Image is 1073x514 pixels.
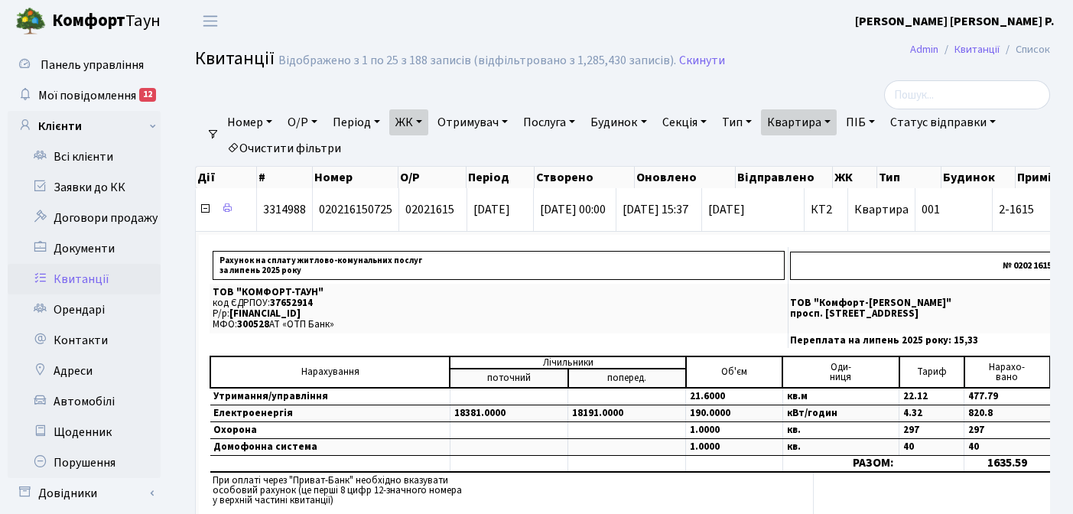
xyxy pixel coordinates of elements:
[964,388,1051,405] td: 477.79
[899,422,964,439] td: 297
[213,320,785,330] p: МФО: АТ «ОТП Банк»
[263,201,306,218] span: 3314988
[196,167,257,188] th: Дії
[450,356,685,369] td: Лічильники
[229,307,301,320] span: [FINANCIAL_ID]
[398,167,467,188] th: О/Р
[635,167,736,188] th: Оновлено
[782,388,899,405] td: кв.м
[8,111,161,142] a: Клієнти
[8,80,161,111] a: Мої повідомлення12
[964,405,1051,422] td: 820.8
[833,167,877,188] th: ЖК
[855,12,1055,31] a: [PERSON_NAME] [PERSON_NAME] Р.
[8,447,161,478] a: Порушення
[313,167,398,188] th: Номер
[761,109,837,135] a: Квартира
[782,405,899,422] td: кВт/годин
[8,478,161,509] a: Довідники
[954,41,1000,57] a: Квитанції
[964,356,1051,388] td: Нарахо- вано
[52,8,161,34] span: Таун
[716,109,758,135] a: Тип
[568,405,686,422] td: 18191.0000
[782,439,899,456] td: кв.
[686,356,783,388] td: Об'єм
[540,201,606,218] span: [DATE] 00:00
[964,439,1051,456] td: 40
[899,388,964,405] td: 22.12
[257,167,313,188] th: #
[782,356,899,388] td: Оди- ниця
[855,13,1055,30] b: [PERSON_NAME] [PERSON_NAME] Р.
[922,201,940,218] span: 001
[656,109,713,135] a: Секція
[8,294,161,325] a: Орендарі
[584,109,652,135] a: Будинок
[389,109,428,135] a: ЖК
[887,34,1073,66] nav: breadcrumb
[221,109,278,135] a: Номер
[195,45,275,72] span: Квитанції
[8,264,161,294] a: Квитанції
[8,172,161,203] a: Заявки до КК
[327,109,386,135] a: Період
[782,456,964,472] td: РАЗОМ:
[517,109,581,135] a: Послуга
[191,8,229,34] button: Переключити навігацію
[884,109,1002,135] a: Статус відправки
[884,80,1050,109] input: Пошук...
[877,167,941,188] th: Тип
[213,288,785,298] p: ТОВ "КОМФОРТ-ТАУН"
[210,356,450,388] td: Нарахування
[964,456,1051,472] td: 1635.59
[467,167,535,188] th: Період
[15,6,46,37] img: logo.png
[473,201,510,218] span: [DATE]
[1000,41,1050,58] li: Список
[210,439,450,456] td: Домофонна система
[8,356,161,386] a: Адреси
[854,201,909,218] span: Квартира
[679,54,725,68] a: Скинути
[210,388,450,405] td: Утримання/управління
[736,167,834,188] th: Відправлено
[568,369,686,388] td: поперед.
[782,422,899,439] td: кв.
[941,167,1015,188] th: Будинок
[213,309,785,319] p: Р/р:
[281,109,324,135] a: О/Р
[686,439,783,456] td: 1.0000
[237,317,269,331] span: 300528
[213,298,785,308] p: код ЄДРПОУ:
[8,142,161,172] a: Всі клієнти
[8,203,161,233] a: Договори продажу
[840,109,881,135] a: ПІБ
[910,41,938,57] a: Admin
[964,422,1051,439] td: 297
[708,203,798,216] span: [DATE]
[210,405,450,422] td: Електроенергія
[535,167,636,188] th: Створено
[38,87,136,104] span: Мої повідомлення
[213,251,785,280] p: Рахунок на сплату житлово-комунальних послуг за липень 2025 року
[405,201,454,218] span: 02021615
[278,54,676,68] div: Відображено з 1 по 25 з 188 записів (відфільтровано з 1,285,430 записів).
[899,356,964,388] td: Тариф
[139,88,156,102] div: 12
[270,296,313,310] span: 37652914
[686,405,783,422] td: 190.0000
[623,201,688,218] span: [DATE] 15:37
[899,405,964,422] td: 4.32
[8,325,161,356] a: Контакти
[319,201,392,218] span: 020216150725
[899,439,964,456] td: 40
[450,405,567,422] td: 18381.0000
[450,369,567,388] td: поточний
[431,109,514,135] a: Отримувач
[686,422,783,439] td: 1.0000
[52,8,125,33] b: Комфорт
[811,203,841,216] span: КТ2
[8,233,161,264] a: Документи
[8,386,161,417] a: Автомобілі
